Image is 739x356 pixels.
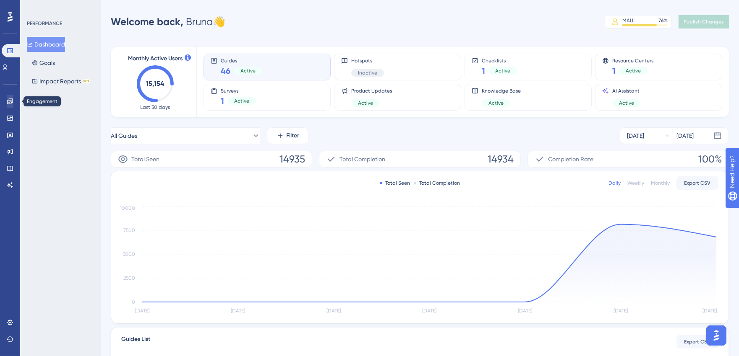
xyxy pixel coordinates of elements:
[651,180,670,186] div: Monthly
[612,65,616,77] span: 1
[358,100,373,106] span: Active
[482,65,485,77] span: 1
[123,251,135,257] tspan: 5000
[488,152,514,166] span: 14934
[351,88,392,94] span: Product Updates
[221,95,224,107] span: 1
[240,67,256,74] span: Active
[123,227,135,233] tspan: 7500
[221,88,256,93] span: Surveys
[422,308,436,314] tspan: [DATE]
[614,308,628,314] tspan: [DATE]
[27,55,60,70] button: Goals
[326,308,341,314] tspan: [DATE]
[111,15,183,28] span: Welcome back,
[120,205,135,211] tspan: 10000
[339,154,385,164] span: Total Completion
[132,299,135,305] tspan: 0
[128,54,183,64] span: Monthly Active Users
[111,127,260,144] button: All Guides
[141,104,170,111] span: Last 30 days
[83,79,90,83] div: BETA
[20,2,52,12] span: Need Help?
[146,80,165,88] text: 15,154
[131,154,159,164] span: Total Seen
[548,154,593,164] span: Completion Rate
[27,37,65,52] button: Dashboard
[704,323,729,348] iframe: UserGuiding AI Assistant Launcher
[267,127,309,144] button: Filter
[221,65,230,77] span: 46
[287,131,300,141] span: Filter
[684,338,711,345] span: Export CSV
[622,17,633,24] div: MAU
[221,57,262,63] span: Guides
[495,67,510,74] span: Active
[676,335,718,348] button: Export CSV
[380,180,410,186] div: Total Seen
[135,308,149,314] tspan: [DATE]
[234,98,249,104] span: Active
[351,57,384,64] span: Hotspots
[123,275,135,281] tspan: 2500
[608,180,621,186] div: Daily
[698,152,722,166] span: 100%
[358,70,377,76] span: Inactive
[488,100,504,106] span: Active
[111,131,137,141] span: All Guides
[612,88,641,94] span: AI Assistant
[482,88,521,94] span: Knowledge Base
[612,57,653,63] span: Resource Centers
[627,131,644,141] div: [DATE]
[482,57,517,63] span: Checklists
[676,131,694,141] div: [DATE]
[679,15,729,28] button: Publish Changes
[518,308,532,314] tspan: [DATE]
[111,15,225,28] div: Bruna 👋
[279,152,305,166] span: 14935
[684,180,711,186] span: Export CSV
[27,74,95,89] button: Impact ReportsBETA
[27,20,62,27] div: PERFORMANCE
[676,176,718,190] button: Export CSV
[627,180,644,186] div: Weekly
[231,308,245,314] tspan: [DATE]
[702,308,717,314] tspan: [DATE]
[684,18,724,25] span: Publish Changes
[121,334,150,349] span: Guides List
[619,100,634,106] span: Active
[414,180,460,186] div: Total Completion
[658,17,668,24] div: 76 %
[626,67,641,74] span: Active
